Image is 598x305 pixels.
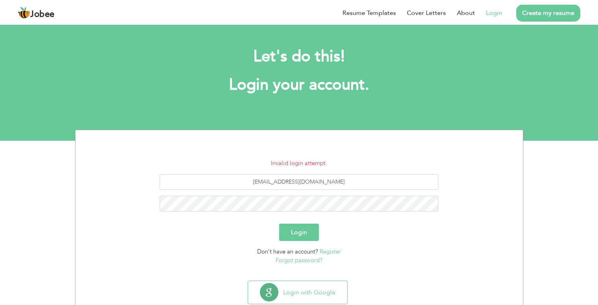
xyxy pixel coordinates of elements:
span: Don't have an account? [257,248,318,255]
button: Login with Google [248,281,347,304]
img: jobee.io [18,7,30,19]
a: Forgot password? [276,256,322,264]
a: About [457,8,475,18]
h2: Let's do this! [87,46,512,67]
h1: Login your account. [87,75,512,95]
a: Cover Letters [407,8,446,18]
a: Login [486,8,502,18]
input: Email [160,174,438,190]
a: Resume Templates [342,8,396,18]
a: Jobee [18,7,55,19]
button: Login [279,224,319,241]
li: Invalid login attempt. [81,159,517,168]
span: Jobee [30,10,55,19]
a: Create my resume [516,5,580,22]
a: Register [320,248,341,255]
